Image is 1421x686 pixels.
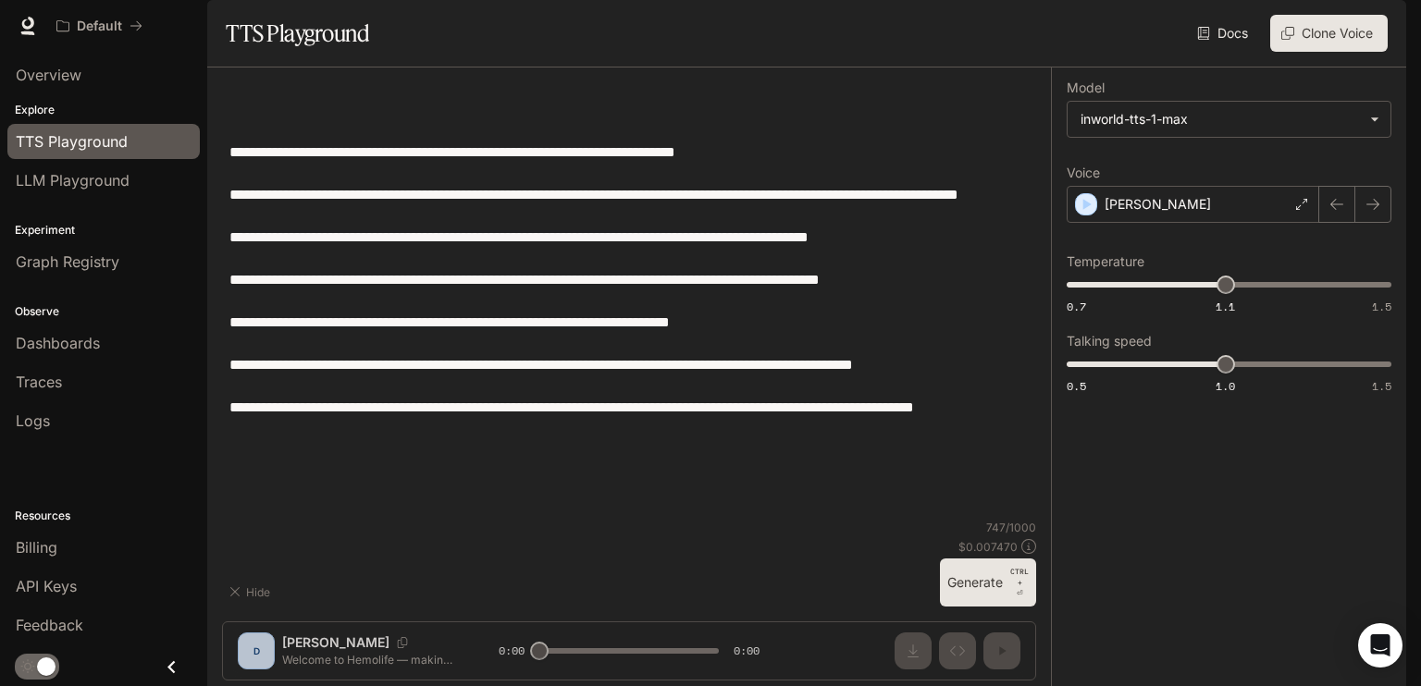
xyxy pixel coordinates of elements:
p: $ 0.007470 [958,539,1018,555]
p: Model [1067,81,1105,94]
p: Temperature [1067,255,1144,268]
span: 0.7 [1067,299,1086,314]
h1: TTS Playground [226,15,369,52]
div: inworld-tts-1-max [1068,102,1390,137]
button: Hide [222,577,281,606]
span: 1.0 [1216,378,1235,394]
button: Clone Voice [1270,15,1388,52]
p: Voice [1067,166,1100,179]
span: 1.5 [1372,299,1391,314]
p: CTRL + [1010,566,1029,588]
a: Docs [1193,15,1255,52]
span: 1.5 [1372,378,1391,394]
p: Default [77,18,122,34]
p: ⏎ [1010,566,1029,599]
span: 1.1 [1216,299,1235,314]
p: Talking speed [1067,335,1152,348]
p: [PERSON_NAME] [1105,195,1211,214]
button: GenerateCTRL +⏎ [940,558,1036,606]
button: All workspaces [48,7,151,44]
p: 747 / 1000 [986,520,1036,535]
span: 0.5 [1067,378,1086,394]
div: inworld-tts-1-max [1081,110,1361,129]
div: Open Intercom Messenger [1358,623,1402,668]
